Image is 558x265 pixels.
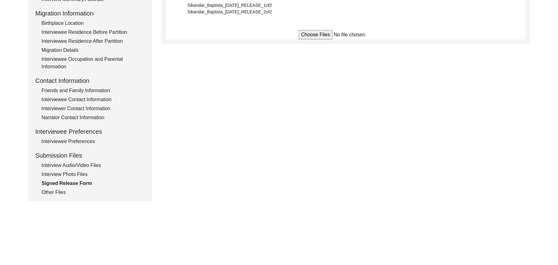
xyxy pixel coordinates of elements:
[42,38,144,45] div: Interviewee Residence After Partition
[35,76,144,85] div: Contact Information
[35,151,144,160] div: Submission Files
[42,162,144,169] div: Interview Audio/Video Files
[42,180,144,187] div: Signed Release Form
[42,138,144,145] div: Interviewee Preferences
[42,171,144,178] div: Interview Photo Files
[42,189,144,196] div: Other Files
[42,20,144,27] div: Birthplace Location
[42,105,144,112] div: Interviewer Contact Information
[42,47,144,54] div: Migration Details
[42,56,144,70] div: Interviewee Occupation and Parental Information
[42,114,144,121] div: Narrator Contact Information
[35,9,144,18] div: Migration Information
[42,96,144,103] div: Interviewee Contact Information
[42,29,144,36] div: Interviewee Residence Before Partition
[42,87,144,94] div: Friends and Family Information
[35,127,144,136] div: Interviewee Preferences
